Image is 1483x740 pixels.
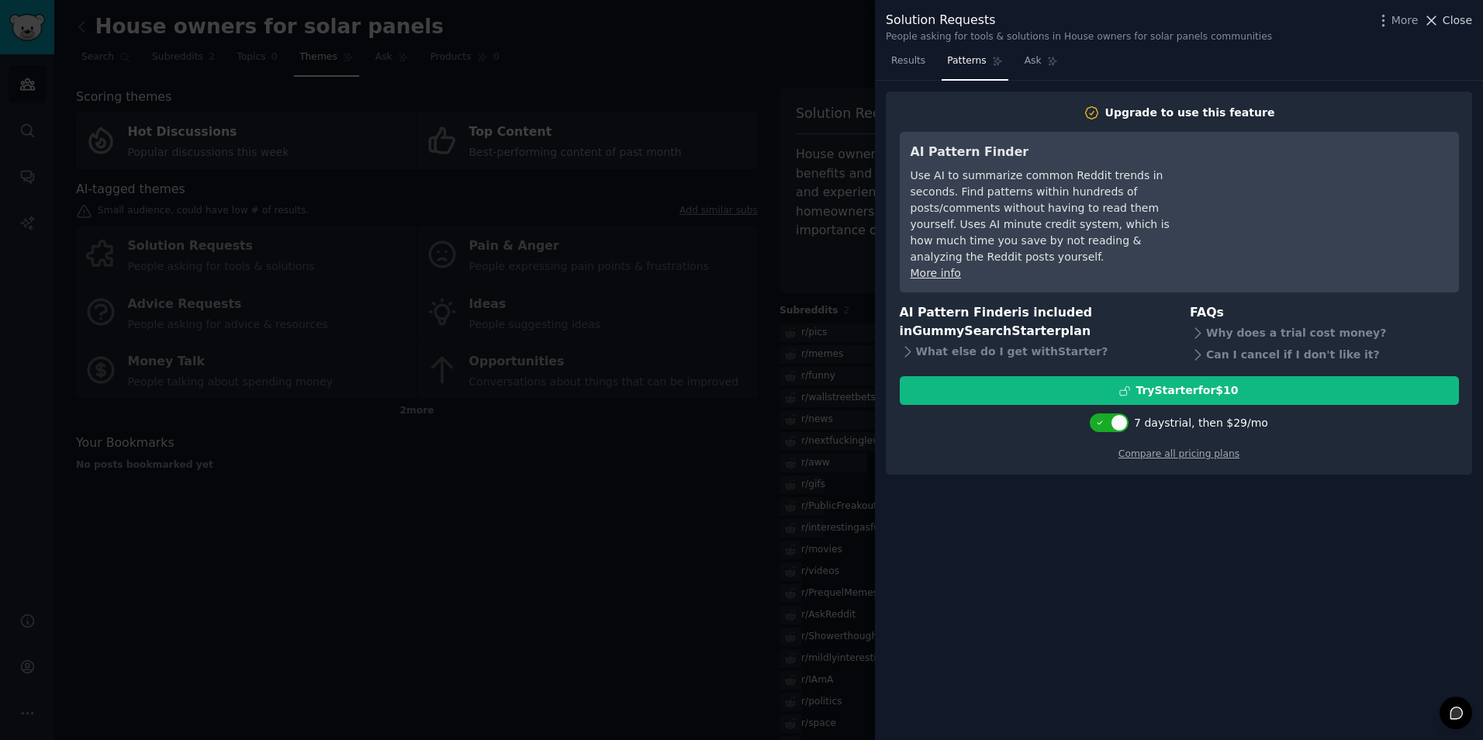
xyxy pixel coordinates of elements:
[942,49,1008,81] a: Patterns
[1375,12,1419,29] button: More
[886,49,931,81] a: Results
[1019,49,1063,81] a: Ask
[1136,382,1238,399] div: Try Starter for $10
[1134,415,1268,431] div: 7 days trial, then $ 29 /mo
[900,303,1169,341] h3: AI Pattern Finder is included in plan
[900,341,1169,363] div: What else do I get with Starter ?
[912,323,1060,338] span: GummySearch Starter
[911,143,1194,162] h3: AI Pattern Finder
[1190,322,1459,344] div: Why does a trial cost money?
[1215,143,1448,259] iframe: YouTube video player
[1118,448,1239,459] a: Compare all pricing plans
[886,11,1272,30] div: Solution Requests
[947,54,986,68] span: Patterns
[1190,303,1459,323] h3: FAQs
[1443,12,1472,29] span: Close
[1423,12,1472,29] button: Close
[900,376,1459,405] button: TryStarterfor$10
[911,267,961,279] a: More info
[886,30,1272,44] div: People asking for tools & solutions in House owners for solar panels communities
[1105,105,1275,121] div: Upgrade to use this feature
[891,54,925,68] span: Results
[1190,344,1459,365] div: Can I cancel if I don't like it?
[911,168,1194,265] div: Use AI to summarize common Reddit trends in seconds. Find patterns within hundreds of posts/comme...
[1391,12,1419,29] span: More
[1025,54,1042,68] span: Ask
